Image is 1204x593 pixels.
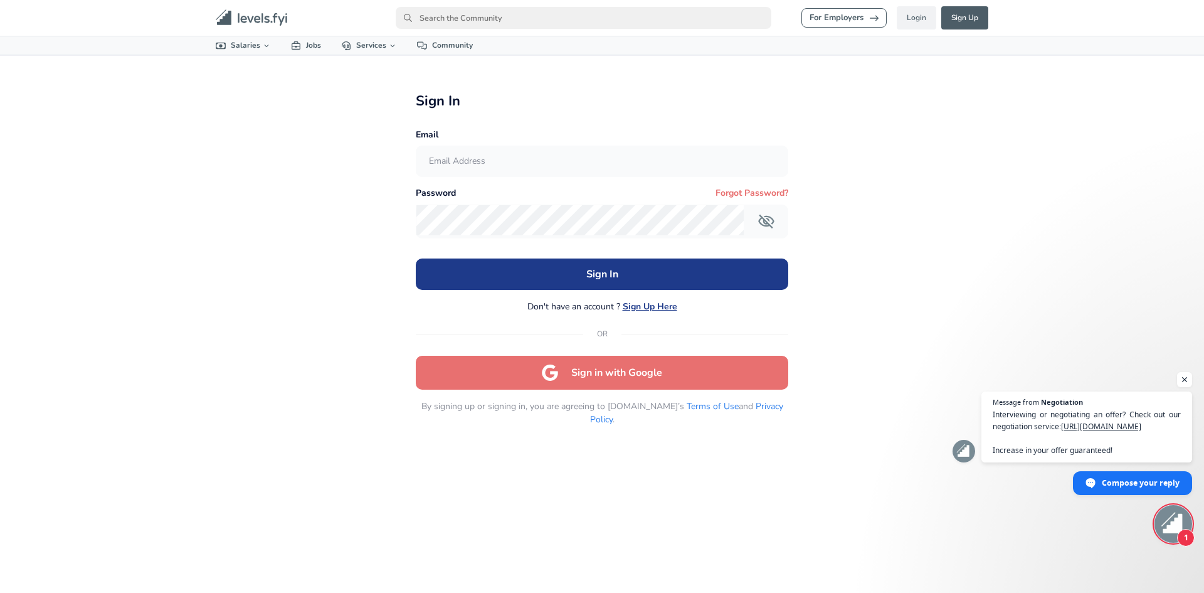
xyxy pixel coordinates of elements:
[416,146,788,177] input: Email Address
[281,36,331,55] a: Jobs
[1102,472,1180,494] span: Compose your reply
[416,188,456,199] span: Password
[1041,398,1083,405] span: Negotiation
[206,36,281,55] a: Salaries
[416,400,788,426] p: By signing up or signing in, you are agreeing to [DOMAIN_NAME]’s and .
[801,8,887,28] a: For Employers
[993,409,1181,456] span: Interviewing or negotiating an offer? Check out our negotiation service: Increase in your offer g...
[993,398,1039,405] span: Message from
[1177,529,1195,547] span: 1
[590,400,783,425] a: Privacy Policy
[396,7,771,29] input: Search the Community
[416,130,788,141] div: Email
[623,301,677,313] button: Sign Up Here
[407,36,483,55] a: Community
[416,356,788,390] button: Sign in with Google
[1154,505,1192,543] div: Open chat
[750,205,783,238] button: Toggle password visibility
[687,400,739,412] a: Terms of Use
[331,36,407,55] a: Services
[527,300,620,313] span: Don't have an account ?
[416,328,788,341] div: OR
[416,93,788,109] h2: Sign In
[897,6,936,29] a: Login
[716,187,788,200] button: Forgot Password?
[416,259,788,290] button: Sign In
[941,6,988,29] a: Sign Up
[201,5,1003,31] nav: primary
